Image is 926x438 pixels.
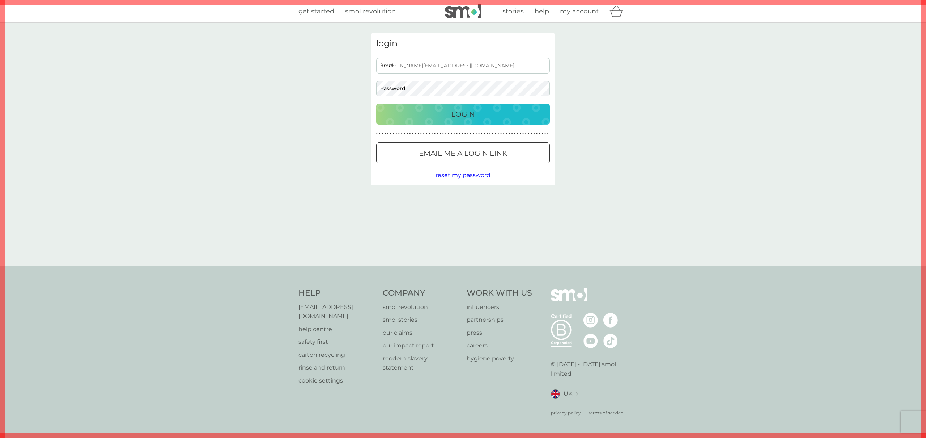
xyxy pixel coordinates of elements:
[462,132,463,135] p: ●
[429,132,430,135] p: ●
[511,132,513,135] p: ●
[525,132,527,135] p: ●
[298,6,334,17] a: get started
[514,132,515,135] p: ●
[547,132,549,135] p: ●
[583,334,598,348] img: visit the smol Youtube page
[528,132,529,135] p: ●
[404,132,405,135] p: ●
[383,288,460,299] h4: Company
[298,288,375,299] h4: Help
[398,132,400,135] p: ●
[509,132,510,135] p: ●
[383,303,460,312] a: smol revolution
[522,132,524,135] p: ●
[382,132,383,135] p: ●
[492,132,493,135] p: ●
[376,132,378,135] p: ●
[459,132,460,135] p: ●
[535,6,549,17] a: help
[298,303,375,321] a: [EMAIL_ADDRESS][DOMAIN_NAME]
[603,313,618,328] img: visit the smol Facebook page
[517,132,518,135] p: ●
[467,303,532,312] a: influencers
[385,132,386,135] p: ●
[603,334,618,348] img: visit the smol Tiktok page
[345,7,396,15] span: smol revolution
[401,132,403,135] p: ●
[451,132,452,135] p: ●
[454,132,455,135] p: ●
[445,4,481,18] img: smol
[560,7,599,15] span: my account
[467,132,469,135] p: ●
[345,6,396,17] a: smol revolution
[439,132,441,135] p: ●
[417,132,419,135] p: ●
[551,360,628,378] p: © [DATE] - [DATE] smol limited
[436,172,490,179] span: reset my password
[436,171,490,180] button: reset my password
[298,363,375,372] a: rinse and return
[564,389,572,399] span: UK
[423,132,425,135] p: ●
[536,132,538,135] p: ●
[298,337,375,347] a: safety first
[383,315,460,325] a: smol stories
[442,132,444,135] p: ●
[489,132,491,135] p: ●
[437,132,438,135] p: ●
[473,132,474,135] p: ●
[467,354,532,363] a: hygiene poverty
[407,132,408,135] p: ●
[506,132,507,135] p: ●
[589,409,623,416] a: terms of service
[420,132,422,135] p: ●
[445,132,447,135] p: ●
[583,313,598,328] img: visit the smol Instagram page
[467,315,532,325] a: partnerships
[470,132,471,135] p: ●
[551,409,581,416] a: privacy policy
[481,132,483,135] p: ●
[560,6,599,17] a: my account
[544,132,546,135] p: ●
[502,7,524,15] span: stories
[503,132,505,135] p: ●
[464,132,466,135] p: ●
[495,132,496,135] p: ●
[395,132,397,135] p: ●
[467,328,532,338] a: press
[487,132,488,135] p: ●
[451,108,475,120] p: Login
[432,132,433,135] p: ●
[412,132,413,135] p: ●
[415,132,416,135] p: ●
[609,4,628,18] div: basket
[383,328,460,338] a: our claims
[298,325,375,334] a: help centre
[376,38,550,49] h3: login
[539,132,540,135] p: ●
[502,6,524,17] a: stories
[478,132,480,135] p: ●
[484,132,485,135] p: ●
[535,7,549,15] span: help
[467,341,532,350] a: careers
[376,104,550,125] button: Login
[476,132,477,135] p: ●
[434,132,436,135] p: ●
[551,389,560,399] img: UK flag
[576,392,578,396] img: select a new location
